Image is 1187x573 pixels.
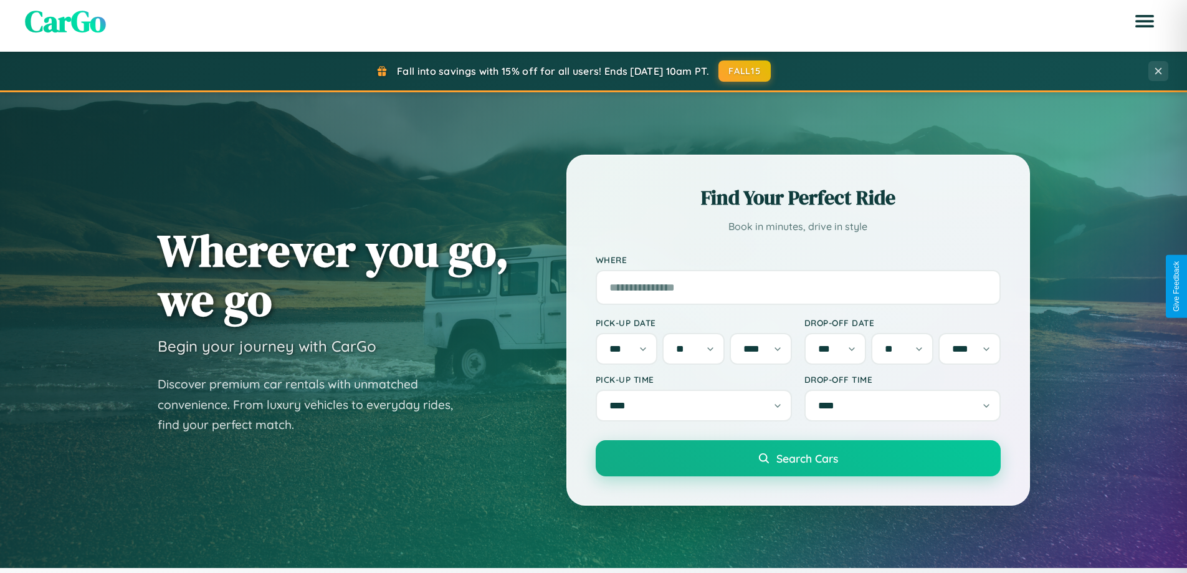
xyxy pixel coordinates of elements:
div: Give Feedback [1172,261,1181,312]
h1: Wherever you go, we go [158,226,509,324]
h2: Find Your Perfect Ride [596,184,1001,211]
label: Where [596,254,1001,265]
button: Search Cars [596,440,1001,476]
span: Search Cars [776,451,838,465]
label: Pick-up Date [596,317,792,328]
p: Discover premium car rentals with unmatched convenience. From luxury vehicles to everyday rides, ... [158,374,469,435]
span: CarGo [25,1,106,42]
button: Open menu [1127,4,1162,39]
label: Drop-off Date [804,317,1001,328]
label: Drop-off Time [804,374,1001,385]
span: Fall into savings with 15% off for all users! Ends [DATE] 10am PT. [397,65,709,77]
button: FALL15 [718,60,771,82]
h3: Begin your journey with CarGo [158,337,376,355]
p: Book in minutes, drive in style [596,218,1001,236]
label: Pick-up Time [596,374,792,385]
